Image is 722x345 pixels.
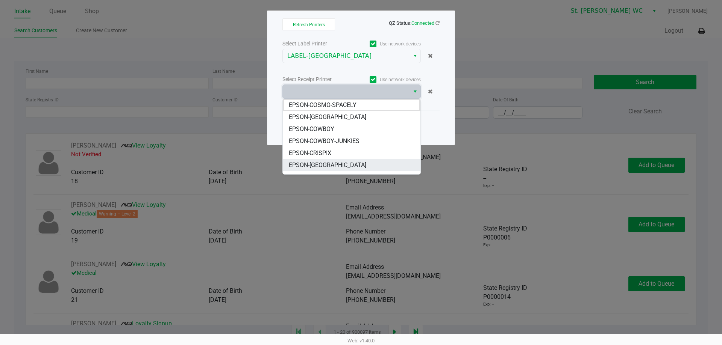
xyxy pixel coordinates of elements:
span: EPSON-CRISPIX [289,149,331,158]
span: Connected [411,20,434,26]
span: EPSON-COSMO-SPACELY [289,101,356,110]
span: LABEL-[GEOGRAPHIC_DATA] [287,51,405,60]
label: Use network devices [352,41,421,47]
span: EPSON-COWBOY-JUNKIES [289,137,359,146]
label: Use network devices [352,76,421,83]
button: Refresh Printers [282,18,335,30]
span: EPSON-CROOKEDX [289,173,340,182]
button: Select [410,49,420,63]
span: Web: v1.40.0 [347,338,375,343]
span: Refresh Printers [293,22,325,27]
span: EPSON-[GEOGRAPHIC_DATA] [289,161,366,170]
button: Select [410,85,420,98]
span: EPSON-COWBOY [289,125,334,134]
span: EPSON-[GEOGRAPHIC_DATA] [289,113,366,122]
span: QZ Status: [389,20,440,26]
div: Select Label Printer [282,40,352,48]
div: Select Receipt Printer [282,75,352,83]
